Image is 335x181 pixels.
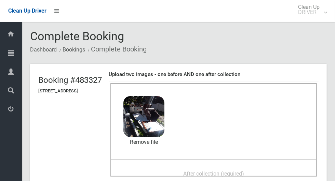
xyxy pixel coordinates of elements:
[63,46,85,53] a: Bookings
[123,137,164,147] a: Remove file
[38,76,102,85] h2: Booking #483327
[295,4,326,15] span: Clean Up
[30,29,124,43] span: Complete Booking
[109,72,319,77] h4: Upload two images - one before AND one after collection
[298,10,320,15] small: DRIVER
[183,170,244,177] span: After collection (required)
[8,7,46,14] span: Clean Up Driver
[38,89,102,93] h5: [STREET_ADDRESS]
[30,46,57,53] a: Dashboard
[86,43,147,56] li: Complete Booking
[8,6,46,16] a: Clean Up Driver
